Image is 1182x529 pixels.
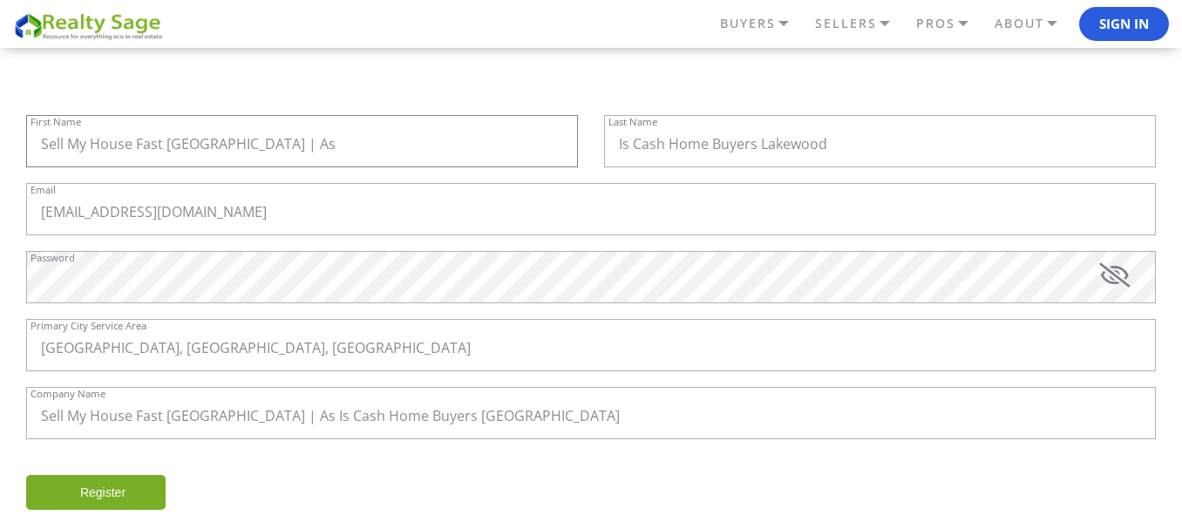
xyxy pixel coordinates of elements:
label: Last Name [608,117,657,126]
a: SELLERS [811,9,912,38]
a: PROS [912,9,990,38]
input: Register [26,475,166,510]
label: Company Name [31,389,105,398]
img: REALTY SAGE [13,10,170,41]
button: Sign In [1079,7,1169,42]
label: Password [31,253,75,262]
label: Email [31,185,56,194]
a: BUYERS [716,9,811,38]
label: Primary City Service Area [31,321,146,330]
label: First Name [31,117,81,126]
a: ABOUT [990,9,1079,38]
